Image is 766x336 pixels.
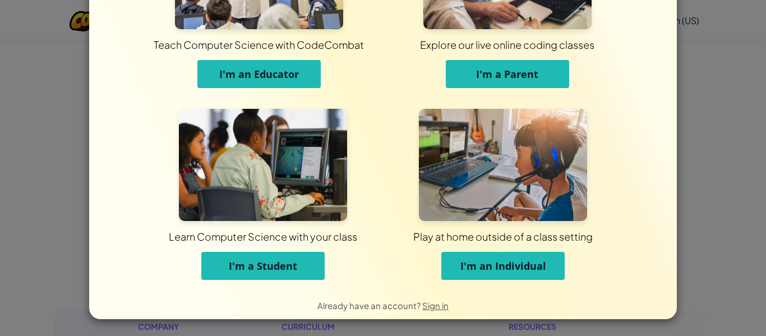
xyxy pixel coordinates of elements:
button: I'm a Student [201,252,325,280]
span: Already have an account? [317,300,422,311]
button: I'm an Individual [441,252,565,280]
span: I'm a Parent [476,67,538,81]
button: I'm an Educator [197,60,321,88]
button: I'm a Parent [446,60,569,88]
span: I'm a Student [229,259,297,273]
img: For Individuals [419,109,587,221]
span: I'm an Educator [219,67,299,81]
span: I'm an Individual [460,259,546,273]
a: Sign in [422,300,449,311]
img: For Students [179,109,347,221]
